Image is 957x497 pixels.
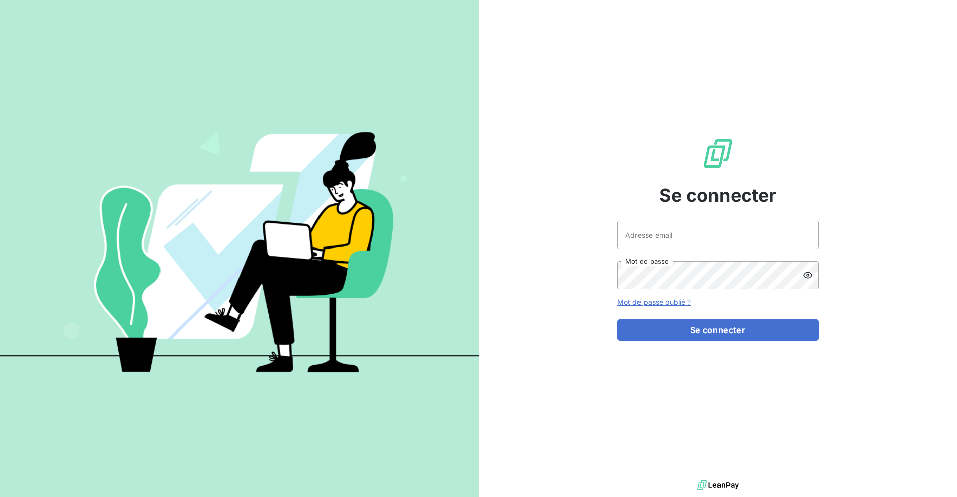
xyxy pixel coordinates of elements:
button: Se connecter [617,319,819,341]
input: placeholder [617,221,819,249]
a: Mot de passe oublié ? [617,298,691,306]
span: Se connecter [659,182,777,209]
img: logo [697,478,739,493]
img: Logo LeanPay [702,137,734,170]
